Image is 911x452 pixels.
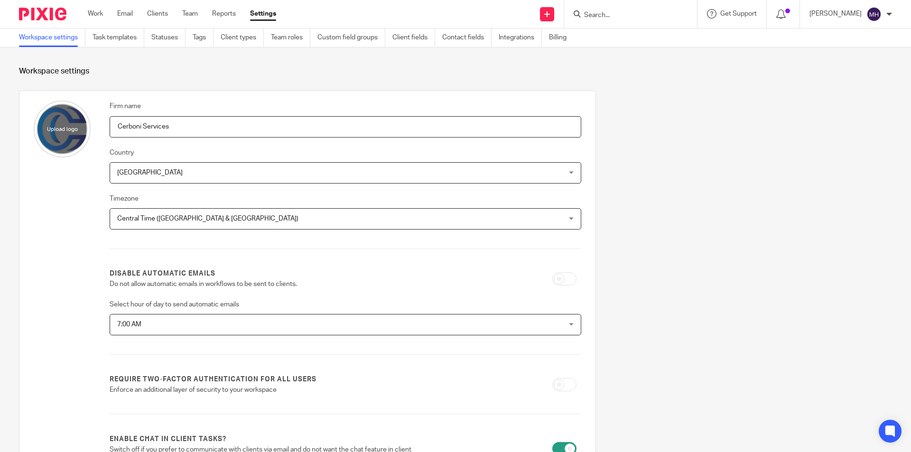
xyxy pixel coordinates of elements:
a: Client types [221,28,264,47]
label: Timezone [110,194,139,203]
label: Disable automatic emails [110,269,215,278]
span: [GEOGRAPHIC_DATA] [117,169,183,176]
span: Central Time ([GEOGRAPHIC_DATA] & [GEOGRAPHIC_DATA]) [117,215,298,222]
a: Workspace settings [19,28,85,47]
a: Tags [193,28,214,47]
a: Billing [549,28,574,47]
label: Require two-factor authentication for all users [110,375,316,384]
span: Get Support [720,10,757,17]
a: Custom field groups [317,28,385,47]
a: Client fields [392,28,435,47]
label: Enable chat in client tasks? [110,434,226,444]
label: Country [110,148,134,157]
label: Firm name [110,101,141,111]
a: Statuses [151,28,186,47]
a: Team [182,9,198,18]
a: Reports [212,9,236,18]
p: Enforce an additional layer of security to your workspace [110,385,419,395]
span: 7:00 AM [117,321,141,328]
a: Contact fields [442,28,492,47]
a: Clients [147,9,168,18]
a: Integrations [499,28,542,47]
input: Name of your firm [110,116,581,138]
input: Search [583,11,669,20]
a: Work [88,9,103,18]
img: Pixie [19,8,66,20]
a: Task templates [93,28,144,47]
img: svg%3E [866,7,882,22]
a: Email [117,9,133,18]
a: Team roles [271,28,310,47]
a: Settings [250,9,276,18]
label: Select hour of day to send automatic emails [110,300,239,309]
h1: Workspace settings [19,66,892,76]
p: [PERSON_NAME] [809,9,862,18]
p: Do not allow automatic emails in workflows to be sent to clients. [110,279,419,289]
